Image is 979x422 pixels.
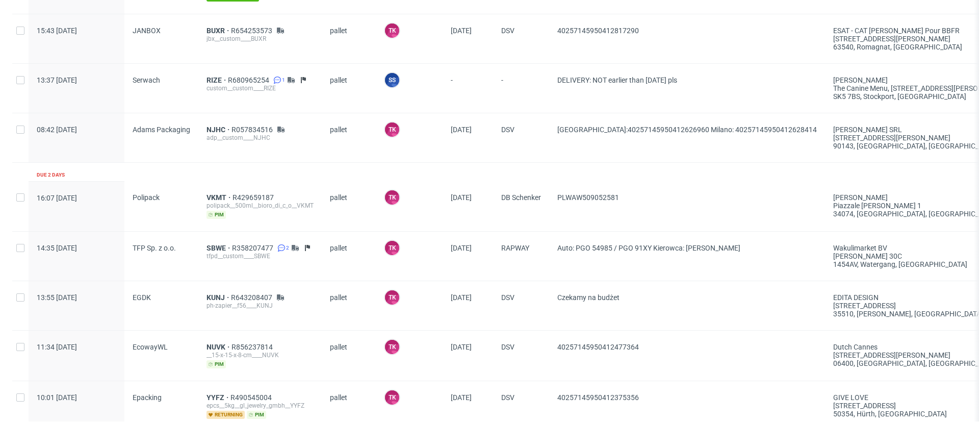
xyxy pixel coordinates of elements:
[557,27,639,35] span: 40257145950412817290
[133,293,151,302] span: EGDK
[207,27,231,35] a: BUXR
[207,302,314,310] div: ph-zapier__f56____KUNJ
[207,244,232,252] a: SBWE
[501,244,541,268] span: RAPWAY
[501,27,541,51] span: DSV
[330,126,368,150] span: pallet
[330,244,368,268] span: pallet
[501,343,541,368] span: DSV
[501,193,541,219] span: DB Schenker
[133,126,190,134] span: Adams Packaging
[207,211,226,219] span: pim
[207,84,314,92] div: custom__custom____RIZE
[385,390,399,405] figcaption: TK
[557,193,619,202] span: PLWAW509052581
[133,76,160,84] span: Serwach
[451,293,472,302] span: [DATE]
[557,343,639,351] span: 40257145950412477364
[133,343,168,351] span: EcowayWL
[233,193,276,202] a: R429659187
[207,360,226,368] span: pim
[207,402,314,410] div: epcs__5kg__gl_jewelry_gmbh__YYFZ
[231,27,274,35] a: R654253573
[275,244,289,252] a: 2
[330,193,368,219] span: pallet
[385,290,399,305] figcaption: TK
[207,126,231,134] a: NJHC
[385,73,399,87] figcaption: SS
[282,76,285,84] span: 1
[330,293,368,318] span: pallet
[330,76,368,101] span: pallet
[232,244,275,252] a: R358207477
[385,190,399,205] figcaption: TK
[385,23,399,38] figcaption: TK
[330,27,368,51] span: pallet
[133,244,176,252] span: TFP Sp. z o.o.
[37,343,77,351] span: 11:34 [DATE]
[557,76,677,84] span: DELIVERY: NOT earlier than [DATE] pls
[501,293,541,318] span: DSV
[207,411,245,419] span: returning
[271,76,285,84] a: 1
[207,76,228,84] a: RIZE
[231,293,274,302] a: R643208407
[557,293,620,302] span: Czekamy na budżet
[385,340,399,354] figcaption: TK
[37,171,65,179] div: Due 2 days
[133,393,162,402] span: Epacking
[451,244,472,252] span: [DATE]
[133,193,160,202] span: Polipack
[231,343,275,351] a: R856237814
[230,393,274,402] a: R490545004
[330,393,368,419] span: pallet
[37,244,77,252] span: 14:35 [DATE]
[37,194,77,202] span: 16:07 [DATE]
[286,244,289,252] span: 2
[451,393,472,402] span: [DATE]
[451,343,472,351] span: [DATE]
[330,343,368,368] span: pallet
[37,126,77,134] span: 08:42 [DATE]
[557,393,639,402] span: 40257145950412375356
[207,35,314,43] div: jbx__custom____BUXR
[557,126,817,134] span: [GEOGRAPHIC_DATA]:40257145950412626960 Milano: 40257145950412628414
[451,126,472,134] span: [DATE]
[385,241,399,255] figcaption: TK
[37,293,77,302] span: 13:55 [DATE]
[207,134,314,142] div: adp__custom____NJHC
[451,193,472,202] span: [DATE]
[501,76,541,101] span: -
[207,193,233,202] a: VKMT
[231,126,275,134] a: R057834516
[501,393,541,419] span: DSV
[247,411,266,419] span: pim
[207,293,231,302] a: KUNJ
[451,76,485,101] span: -
[37,27,77,35] span: 15:43 [DATE]
[207,343,231,351] a: NUVK
[37,76,77,84] span: 13:37 [DATE]
[385,122,399,137] figcaption: TK
[451,27,472,35] span: [DATE]
[557,244,740,252] span: Auto: PGO 54985 / PGO 91XY Kierowca: [PERSON_NAME]
[228,76,271,84] a: R680965254
[207,351,314,359] div: __15-x-15-x-8-cm____NUVK
[207,393,230,402] a: YYFZ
